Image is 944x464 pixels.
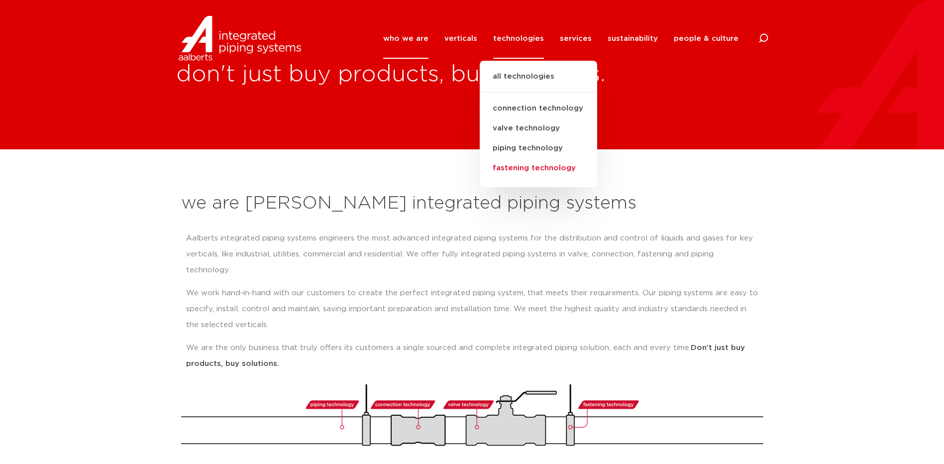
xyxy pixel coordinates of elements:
a: piping technology [480,138,597,158]
a: who we are [383,18,428,59]
a: sustainability [608,18,658,59]
a: technologies [493,18,544,59]
a: fastening technology [480,158,597,178]
p: We work hand-in-hand with our customers to create the perfect integrated piping system, that meet... [186,285,758,333]
p: We are the only business that truly offers its customers a single sourced and complete integrated... [186,340,758,372]
ul: technologies [480,61,597,187]
a: all technologies [480,71,597,93]
h2: we are [PERSON_NAME] integrated piping systems [181,192,763,216]
a: valve technology [480,118,597,138]
a: connection technology [480,99,597,118]
nav: Menu [383,18,738,59]
a: services [560,18,592,59]
p: Aalberts integrated piping systems engineers the most advanced integrated piping systems for the ... [186,231,758,278]
a: verticals [444,18,477,59]
a: people & culture [674,18,738,59]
